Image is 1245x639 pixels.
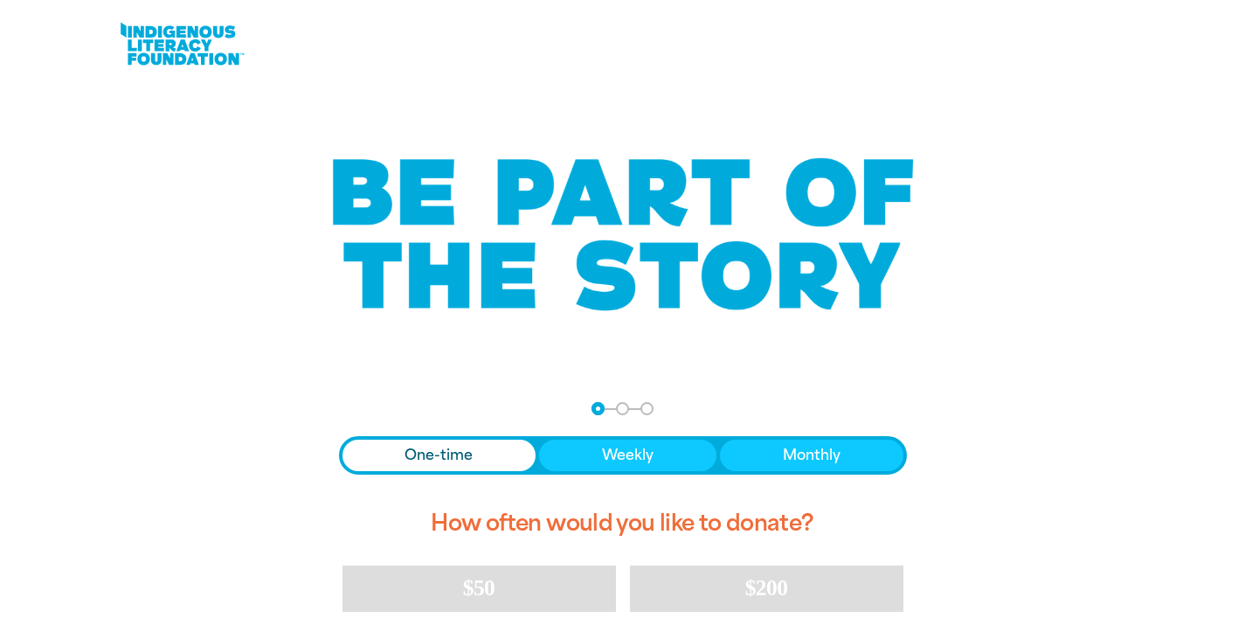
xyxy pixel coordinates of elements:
[616,402,629,415] button: Navigate to step 2 of 3 to enter your details
[591,402,605,415] button: Navigate to step 1 of 3 to enter your donation amount
[602,445,654,466] span: Weekly
[630,566,903,611] button: $200
[463,575,495,601] span: $50
[720,440,903,471] button: Monthly
[317,123,929,346] img: Be part of the story
[342,566,616,611] button: $50
[339,436,907,475] div: Donation frequency
[339,496,907,552] h2: How often would you like to donate?
[405,445,473,466] span: One-time
[640,402,654,415] button: Navigate to step 3 of 3 to enter your payment details
[783,445,840,466] span: Monthly
[342,440,536,471] button: One-time
[539,440,716,471] button: Weekly
[745,575,788,601] span: $200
